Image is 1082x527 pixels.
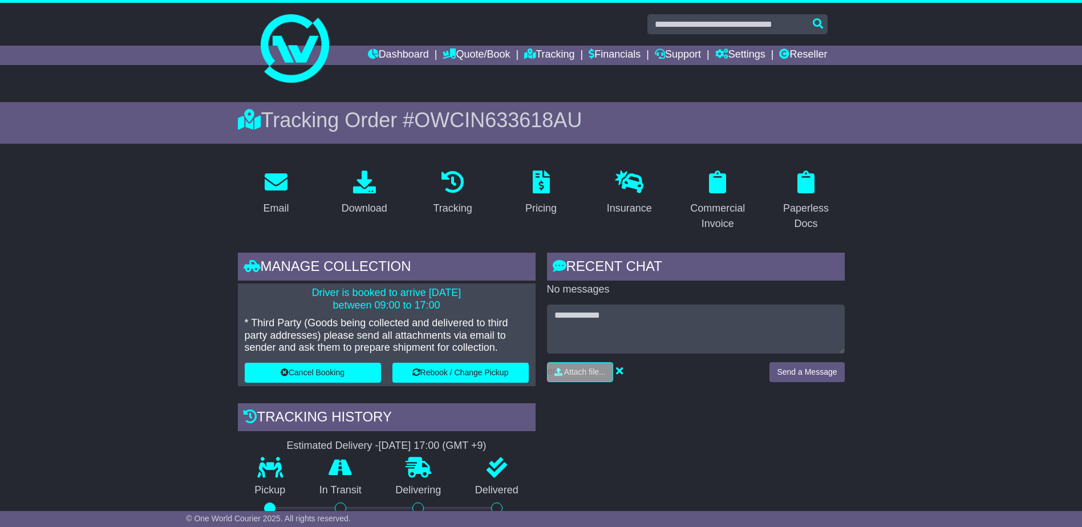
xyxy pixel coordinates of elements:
[302,484,379,497] p: In Transit
[768,167,845,236] a: Paperless Docs
[245,287,529,311] p: Driver is booked to arrive [DATE] between 09:00 to 17:00
[518,167,564,220] a: Pricing
[368,46,429,65] a: Dashboard
[414,108,582,132] span: OWCIN633618AU
[238,403,536,434] div: Tracking history
[547,253,845,283] div: RECENT CHAT
[238,440,536,452] div: Estimated Delivery -
[458,484,536,497] p: Delivered
[245,317,529,354] p: * Third Party (Goods being collected and delivered to third party addresses) please send all atta...
[425,167,479,220] a: Tracking
[589,46,641,65] a: Financials
[715,46,765,65] a: Settings
[379,484,459,497] p: Delivering
[775,201,837,232] div: Paperless Docs
[547,283,845,296] p: No messages
[525,201,557,216] div: Pricing
[779,46,827,65] a: Reseller
[342,201,387,216] div: Download
[769,362,844,382] button: Send a Message
[238,253,536,283] div: Manage collection
[256,167,296,220] a: Email
[524,46,574,65] a: Tracking
[263,201,289,216] div: Email
[245,363,381,383] button: Cancel Booking
[607,201,652,216] div: Insurance
[599,167,659,220] a: Insurance
[433,201,472,216] div: Tracking
[679,167,756,236] a: Commercial Invoice
[186,514,351,523] span: © One World Courier 2025. All rights reserved.
[392,363,529,383] button: Rebook / Change Pickup
[379,440,487,452] div: [DATE] 17:00 (GMT +9)
[334,167,395,220] a: Download
[238,484,303,497] p: Pickup
[655,46,701,65] a: Support
[443,46,510,65] a: Quote/Book
[687,201,749,232] div: Commercial Invoice
[238,108,845,132] div: Tracking Order #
